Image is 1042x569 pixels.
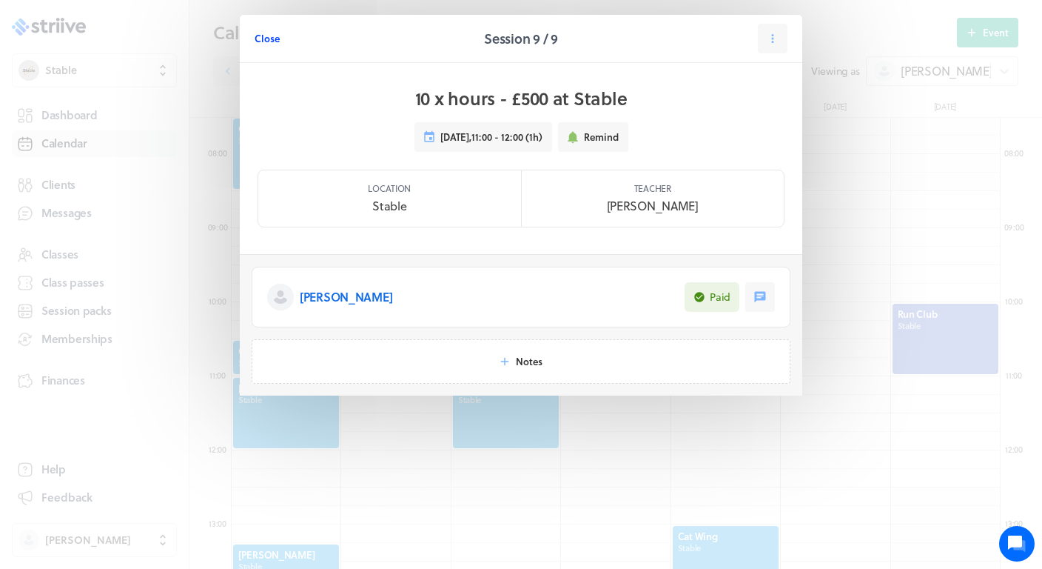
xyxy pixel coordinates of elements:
[22,99,274,146] h2: We're here to help. Ask us anything!
[43,255,264,284] input: Search articles
[22,72,274,96] h1: Hi [PERSON_NAME]
[634,182,671,194] p: Teacher
[415,87,627,110] h1: 10 x hours - £500 at Stable
[372,197,406,215] p: Stable
[252,339,790,384] button: Notes
[516,355,542,368] span: Notes
[20,230,276,248] p: Find an answer quickly
[710,290,730,305] div: Paid
[558,122,628,152] button: Remind
[368,182,411,194] p: Location
[607,197,699,215] p: [PERSON_NAME]
[414,122,552,152] button: [DATE],11:00 - 12:00 (1h)
[255,32,280,45] span: Close
[484,28,557,49] h2: Session 9 / 9
[23,173,273,202] button: New conversation
[255,24,280,53] button: Close
[999,526,1035,562] iframe: gist-messenger-bubble-iframe
[584,130,619,144] span: Remind
[95,182,178,193] span: New conversation
[300,288,392,306] p: [PERSON_NAME]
